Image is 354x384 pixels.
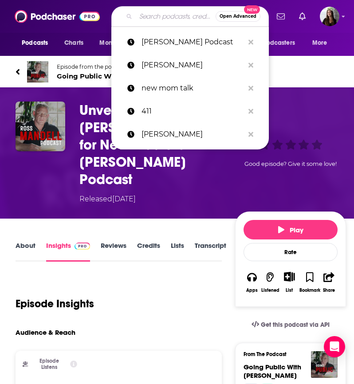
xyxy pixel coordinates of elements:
div: Apps [246,288,258,293]
span: Good episode? Give it some love! [244,161,337,167]
h3: From The Podcast [244,351,330,357]
span: More [312,37,327,49]
div: Share [323,288,335,293]
span: Podcasts [22,37,48,49]
span: Get this podcast via API [261,321,330,329]
img: Going Public With Ross Mandell [311,351,338,378]
button: Share [321,266,338,298]
span: Open Advanced [220,14,256,19]
p: Ross Mandell Podcast [142,31,244,54]
a: [PERSON_NAME] [111,123,269,146]
span: Going Public With [PERSON_NAME] [244,363,301,380]
div: Show More ButtonList [280,266,299,298]
a: 411 [111,100,269,123]
a: [PERSON_NAME] [111,54,269,77]
span: New [244,5,260,14]
button: open menu [93,35,142,51]
button: Show More Button [280,272,299,282]
button: Show profile menu [320,7,339,26]
span: Logged in as bnmartinn [320,7,339,26]
button: Listened [261,266,280,298]
span: Going Public With [PERSON_NAME] [57,72,198,80]
a: Going Public With Ross MandellEpisode from the podcastGoing Public With [PERSON_NAME]9 [16,61,346,82]
span: Charts [64,37,83,49]
a: InsightsPodchaser Pro [46,241,90,262]
a: About [16,241,35,262]
h3: Unveiling the Future: Don Capi's Vision for New Media on Ross Mandell's Podcast [79,102,232,188]
a: new mom talk [111,77,269,100]
span: Episode from the podcast [57,63,198,70]
p: new mom talk [142,77,244,100]
a: Show notifications dropdown [273,9,288,24]
img: Unveiling the Future: Don Capi's Vision for New Media on Ross Mandell's Podcast [16,102,65,151]
a: Going Public With Ross Mandell [244,363,301,380]
input: Search podcasts, credits, & more... [136,9,216,24]
img: Podchaser - Follow, Share and Rate Podcasts [15,8,100,25]
span: Play [278,226,303,234]
p: marie forleo [142,123,244,146]
p: mel robbins [142,54,244,77]
button: open menu [306,35,338,51]
div: Rate [244,243,338,261]
div: Bookmark [299,288,320,293]
div: List [286,287,293,293]
button: open menu [16,35,59,51]
h3: Audience & Reach [16,328,75,337]
a: Reviews [101,241,126,262]
img: Going Public With Ross Mandell [27,61,48,82]
a: Charts [59,35,89,51]
a: Get this podcast via API [244,314,337,336]
button: Bookmark [299,266,321,298]
button: Apps [244,266,260,298]
img: User Profile [320,7,339,26]
a: [PERSON_NAME] Podcast [111,31,269,54]
div: Listened [261,288,279,293]
a: Lists [171,241,184,262]
span: Monitoring [99,37,131,49]
div: Search podcasts, credits, & more... [111,6,269,27]
span: For Podcasters [252,37,295,49]
div: Released [DATE] [79,194,136,204]
button: Open AdvancedNew [216,11,260,22]
img: Podchaser Pro [75,243,90,250]
h1: Episode Insights [16,297,94,310]
button: Play [244,220,338,239]
a: Transcript [195,241,226,262]
a: Show notifications dropdown [295,9,309,24]
button: open menu [247,35,308,51]
p: 411 [142,100,244,123]
a: Credits [137,241,160,262]
div: Open Intercom Messenger [324,336,345,357]
h2: Episode Listens [31,358,67,370]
